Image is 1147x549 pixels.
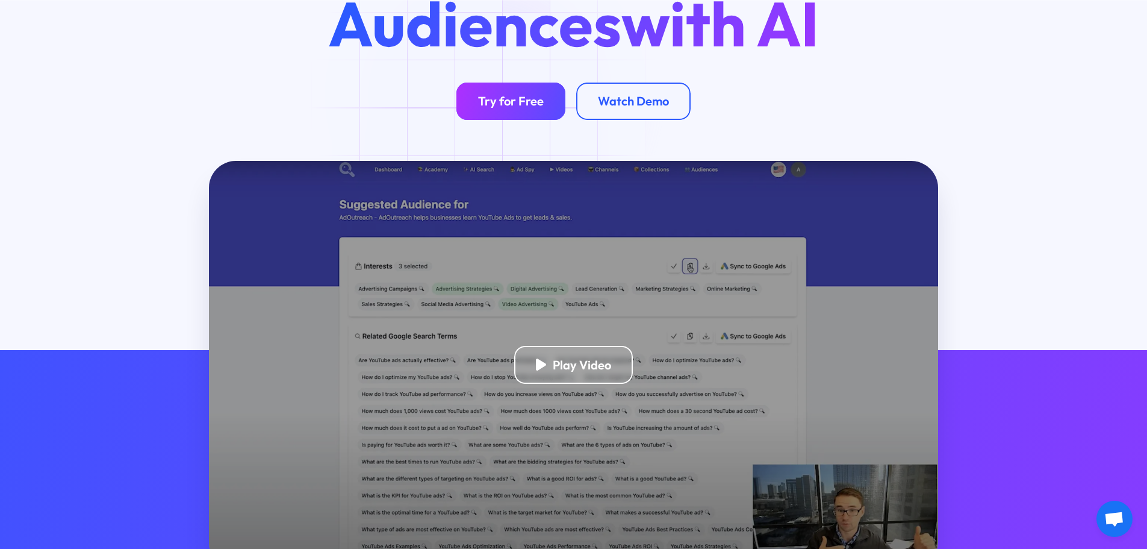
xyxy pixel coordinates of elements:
div: Try for Free [478,93,544,108]
a: Try for Free [456,83,565,121]
a: Open chat [1096,501,1133,537]
div: Watch Demo [598,93,669,108]
div: Play Video [553,357,611,372]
